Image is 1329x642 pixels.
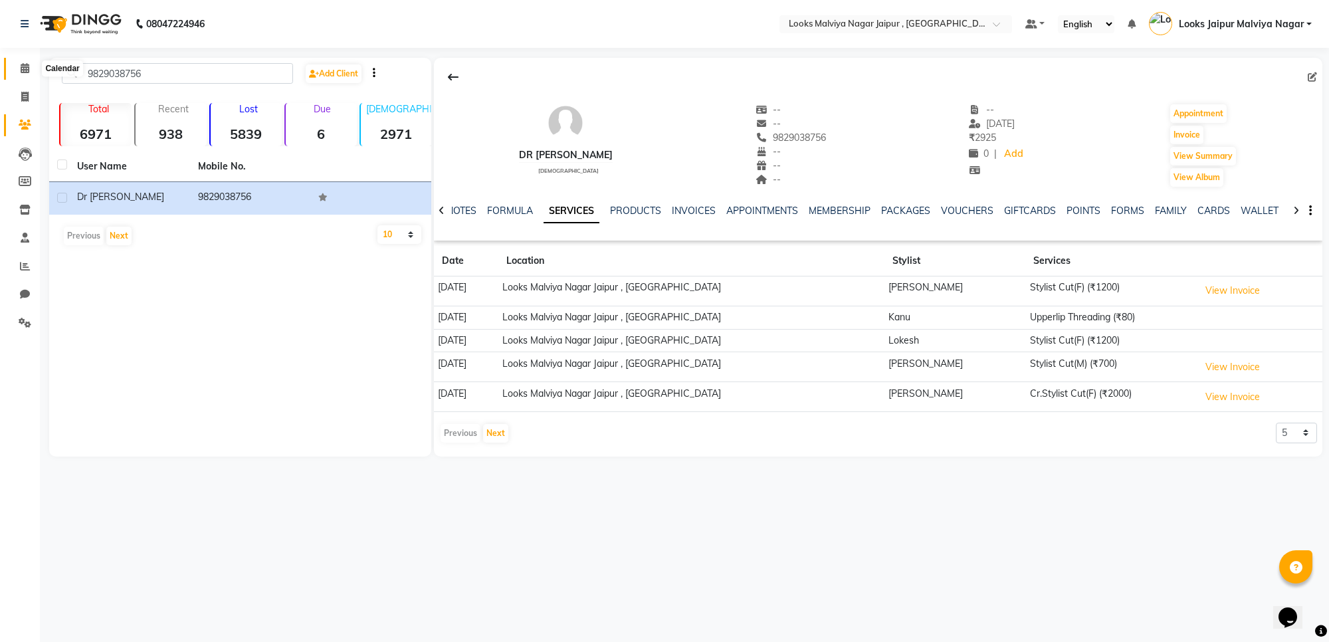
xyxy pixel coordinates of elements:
span: -- [756,173,781,185]
span: Looks Jaipur Malviya Nagar [1179,17,1304,31]
span: [DEMOGRAPHIC_DATA] [538,167,599,174]
a: FAMILY [1155,205,1187,217]
strong: 2971 [361,126,432,142]
a: VOUCHERS [941,205,993,217]
td: Kanu [884,306,1025,329]
p: Lost [216,103,282,115]
a: SERVICES [544,199,599,223]
input: Search by Name/Mobile/Email/Code [62,63,293,84]
td: Looks Malviya Nagar Jaipur , [GEOGRAPHIC_DATA] [498,382,884,412]
span: 9829038756 [756,132,826,144]
td: Looks Malviya Nagar Jaipur , [GEOGRAPHIC_DATA] [498,329,884,352]
p: Total [66,103,132,115]
td: [DATE] [434,306,498,329]
td: Looks Malviya Nagar Jaipur , [GEOGRAPHIC_DATA] [498,306,884,329]
span: 2925 [969,132,996,144]
td: [PERSON_NAME] [884,276,1025,306]
a: Add [1002,145,1025,163]
a: CARDS [1197,205,1230,217]
td: [DATE] [434,329,498,352]
a: Add Client [306,64,361,83]
td: [PERSON_NAME] [884,352,1025,382]
button: Invoice [1170,126,1203,144]
td: Stylist Cut(F) (₹1200) [1025,276,1195,306]
td: Stylist Cut(F) (₹1200) [1025,329,1195,352]
a: FORMS [1111,205,1144,217]
a: GIFTCARDS [1004,205,1056,217]
div: dr [PERSON_NAME] [519,148,613,162]
span: -- [756,104,781,116]
iframe: chat widget [1273,589,1316,629]
span: 0 [969,148,989,160]
button: Next [483,424,508,443]
td: [DATE] [434,352,498,382]
span: ₹ [969,132,975,144]
a: MEMBERSHIP [809,205,870,217]
p: Recent [141,103,207,115]
td: Upperlip Threading (₹80) [1025,306,1195,329]
b: 08047224946 [146,5,205,43]
th: User Name [69,152,190,182]
a: APPOINTMENTS [726,205,798,217]
td: 9829038756 [190,182,311,215]
span: [DATE] [969,118,1015,130]
td: Cr.Stylist Cut(F) (₹2000) [1025,382,1195,412]
td: Looks Malviya Nagar Jaipur , [GEOGRAPHIC_DATA] [498,352,884,382]
img: logo [34,5,125,43]
a: POINTS [1067,205,1100,217]
span: | [994,147,997,161]
button: View Album [1170,168,1223,187]
button: Next [106,227,132,245]
p: Due [288,103,357,115]
a: INVOICES [672,205,716,217]
a: PRODUCTS [610,205,661,217]
strong: 5839 [211,126,282,142]
td: [PERSON_NAME] [884,382,1025,412]
td: [DATE] [434,276,498,306]
td: Looks Malviya Nagar Jaipur , [GEOGRAPHIC_DATA] [498,276,884,306]
button: View Invoice [1199,387,1266,407]
a: NOTES [447,205,476,217]
button: Appointment [1170,104,1227,123]
div: Back to Client [439,64,467,90]
span: -- [756,146,781,158]
th: Location [498,246,884,276]
th: Mobile No. [190,152,311,182]
strong: 6971 [60,126,132,142]
span: -- [756,160,781,171]
button: View Summary [1170,147,1236,165]
td: Stylist Cut(M) (₹700) [1025,352,1195,382]
a: WALLET [1241,205,1278,217]
img: Looks Jaipur Malviya Nagar [1149,12,1172,35]
button: View Invoice [1199,280,1266,301]
div: Calendar [42,61,82,77]
th: Services [1025,246,1195,276]
a: FORMULA [487,205,533,217]
span: dr [PERSON_NAME] [77,191,164,203]
a: PACKAGES [881,205,930,217]
th: Date [434,246,498,276]
td: Lokesh [884,329,1025,352]
span: -- [756,118,781,130]
th: Stylist [884,246,1025,276]
td: [DATE] [434,382,498,412]
button: View Invoice [1199,357,1266,377]
strong: 938 [136,126,207,142]
span: -- [969,104,994,116]
img: avatar [546,103,585,143]
p: [DEMOGRAPHIC_DATA] [366,103,432,115]
strong: 6 [286,126,357,142]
